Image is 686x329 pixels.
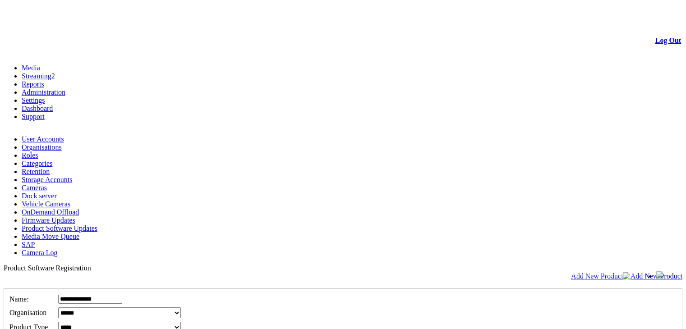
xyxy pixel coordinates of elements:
[655,37,681,44] a: Log Out
[524,272,638,279] span: Welcome, System Administrator (Administrator)
[22,200,70,208] a: Vehicle Cameras
[22,143,62,151] a: Organisations
[22,80,44,88] a: Reports
[22,176,72,183] a: Storage Accounts
[22,105,53,112] a: Dashboard
[22,208,79,216] a: OnDemand Offload
[22,168,50,175] a: Retention
[22,216,75,224] a: Firmware Updates
[22,249,58,256] a: Camera Log
[22,96,45,104] a: Settings
[22,160,52,167] a: Categories
[22,241,35,248] a: SAP
[22,88,65,96] a: Administration
[51,72,55,80] span: 2
[22,233,79,240] a: Media Move Queue
[22,192,57,200] a: Dock server
[22,72,51,80] a: Streaming
[9,295,29,303] span: Name:
[22,184,47,192] a: Cameras
[22,113,45,120] a: Support
[22,151,38,159] a: Roles
[4,264,91,272] span: Product Software Registration
[22,64,40,72] a: Media
[22,224,97,232] a: Product Software Updates
[656,271,663,279] img: bell24.png
[9,309,46,316] span: Organisation
[22,135,64,143] a: User Accounts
